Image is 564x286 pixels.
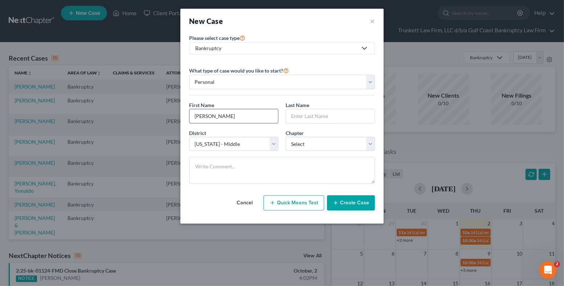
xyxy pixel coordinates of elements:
span: Chapter [286,130,304,136]
input: Enter Last Name [286,109,375,123]
iframe: Intercom live chat [539,261,557,279]
span: District [189,130,206,136]
label: What type of case would you like to start? [189,66,289,75]
button: Cancel [229,196,261,210]
button: × [370,16,375,26]
span: Last Name [286,102,309,108]
div: Bankruptcy [195,45,357,52]
span: 2 [554,261,560,267]
span: First Name [189,102,214,108]
button: Create Case [327,195,375,211]
strong: New Case [189,17,223,25]
input: Enter First Name [189,109,278,123]
span: Please select case type [189,35,240,41]
button: Quick Means Test [263,195,324,211]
